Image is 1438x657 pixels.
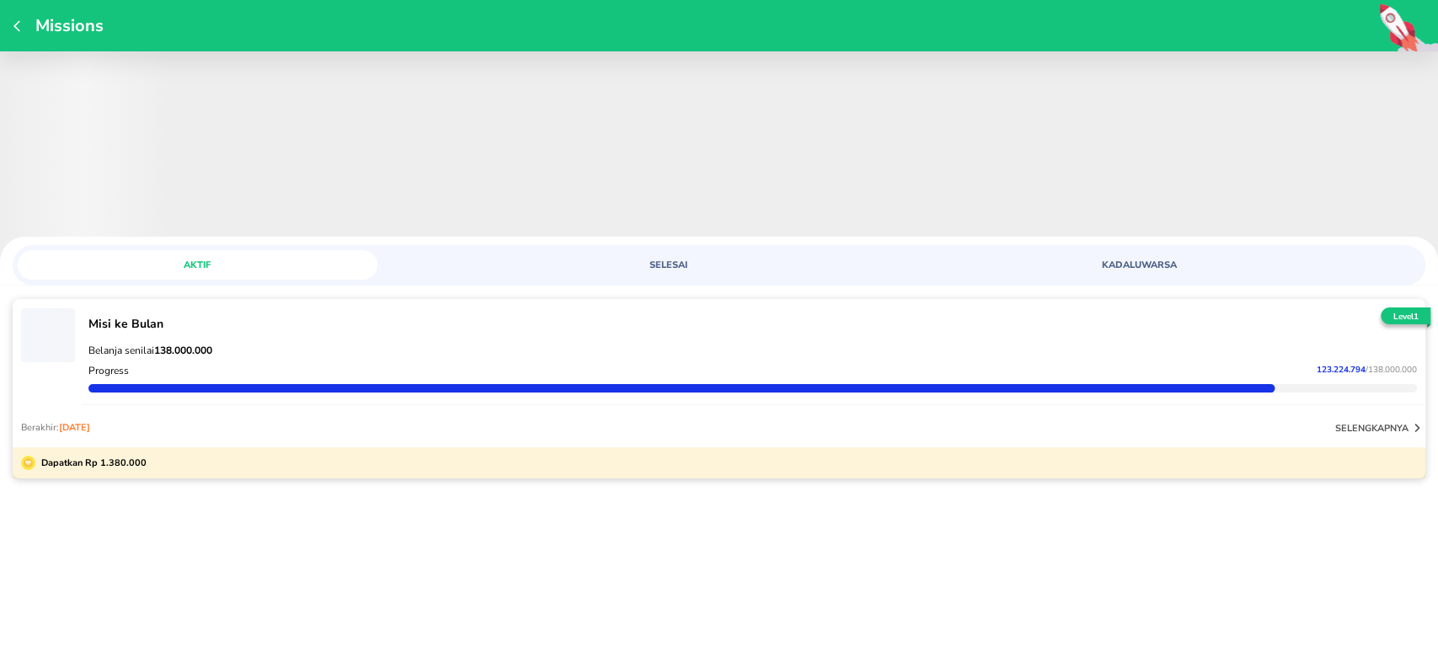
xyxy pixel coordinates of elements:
p: selengkapnya [1335,422,1409,435]
span: 123.224.794 [1317,364,1366,376]
span: [DATE] [59,421,90,434]
span: ‌ [21,308,75,362]
p: Misi ke Bulan [88,316,1417,332]
a: AKTIF [18,250,478,280]
div: loyalty mission tabs [13,245,1425,280]
p: Level 1 [1377,311,1434,323]
span: AKTIF [28,259,367,271]
span: SELESAI [499,259,838,271]
a: SELESAI [489,250,949,280]
p: Missions [27,14,104,37]
p: Progress [88,364,129,377]
button: ‌ [21,307,75,361]
strong: 138.000.000 [154,344,212,357]
button: selengkapnya [1335,419,1425,436]
span: / 138.000.000 [1366,364,1417,376]
span: KADALUWARSA [970,259,1309,271]
span: Belanja senilai [88,344,212,357]
a: KADALUWARSA [960,250,1420,280]
p: Dapatkan Rp 1.380.000 [35,456,147,470]
p: Berakhir: [21,421,90,434]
